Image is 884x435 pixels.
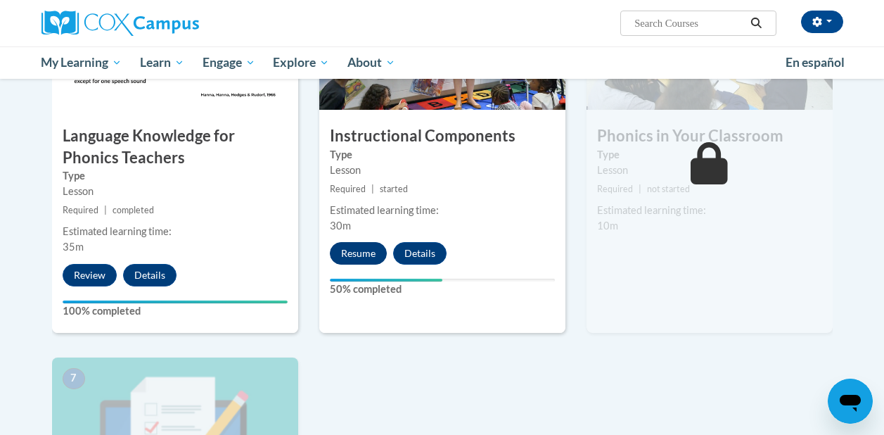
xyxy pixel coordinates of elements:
[63,368,85,389] span: 7
[330,242,387,265] button: Resume
[597,184,633,194] span: Required
[330,184,366,194] span: Required
[264,46,338,79] a: Explore
[330,279,442,282] div: Your progress
[41,11,295,36] a: Cox Campus
[587,125,833,147] h3: Phonics in Your Classroom
[63,301,288,303] div: Your progress
[647,184,690,194] span: not started
[786,55,845,70] span: En español
[31,46,854,79] div: Main menu
[597,147,822,163] label: Type
[330,203,555,218] div: Estimated learning time:
[63,224,288,239] div: Estimated learning time:
[330,220,351,232] span: 30m
[140,54,184,71] span: Learn
[63,264,117,286] button: Review
[123,264,177,286] button: Details
[32,46,132,79] a: My Learning
[371,184,374,194] span: |
[347,54,395,71] span: About
[63,241,84,253] span: 35m
[203,54,255,71] span: Engage
[273,54,329,71] span: Explore
[63,303,288,319] label: 100% completed
[63,184,288,199] div: Lesson
[319,125,565,147] h3: Instructional Components
[597,163,822,178] div: Lesson
[104,205,107,215] span: |
[41,54,122,71] span: My Learning
[380,184,408,194] span: started
[776,48,854,77] a: En español
[63,168,288,184] label: Type
[639,184,641,194] span: |
[52,125,298,169] h3: Language Knowledge for Phonics Teachers
[597,220,618,232] span: 10m
[330,282,555,297] label: 50% completed
[131,46,193,79] a: Learn
[338,46,404,79] a: About
[597,203,822,218] div: Estimated learning time:
[828,379,873,424] iframe: Button to launch messaging window
[193,46,264,79] a: Engage
[330,163,555,178] div: Lesson
[393,242,447,265] button: Details
[113,205,154,215] span: completed
[41,11,199,36] img: Cox Campus
[633,15,745,32] input: Search Courses
[801,11,843,33] button: Account Settings
[745,15,767,32] button: Search
[63,205,98,215] span: Required
[330,147,555,163] label: Type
